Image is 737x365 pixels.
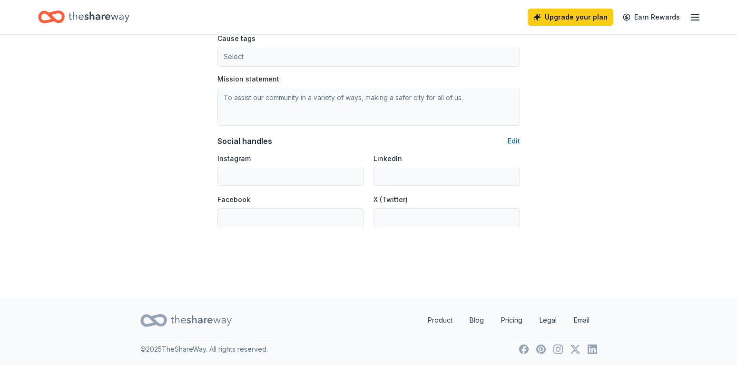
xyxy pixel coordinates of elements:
[566,311,597,330] a: Email
[528,9,613,26] a: Upgrade your plan
[420,311,597,330] nav: quick links
[217,135,272,147] div: Social handles
[217,88,520,126] textarea: To assist our community in a variety of ways, making a safer city for all of us.
[617,9,686,26] a: Earn Rewards
[217,47,520,67] button: Select
[217,74,279,84] label: Mission statement
[462,311,491,330] a: Blog
[493,311,530,330] a: Pricing
[217,34,255,43] label: Cause tags
[373,195,408,204] label: X (Twitter)
[224,51,244,62] span: Select
[140,344,268,355] p: © 2025 TheShareWay. All rights reserved.
[38,6,129,28] a: Home
[508,135,520,147] button: Edit
[532,311,564,330] a: Legal
[373,154,402,163] label: LinkedIn
[420,311,460,330] a: Product
[217,154,251,163] label: Instagram
[217,195,250,204] label: Facebook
